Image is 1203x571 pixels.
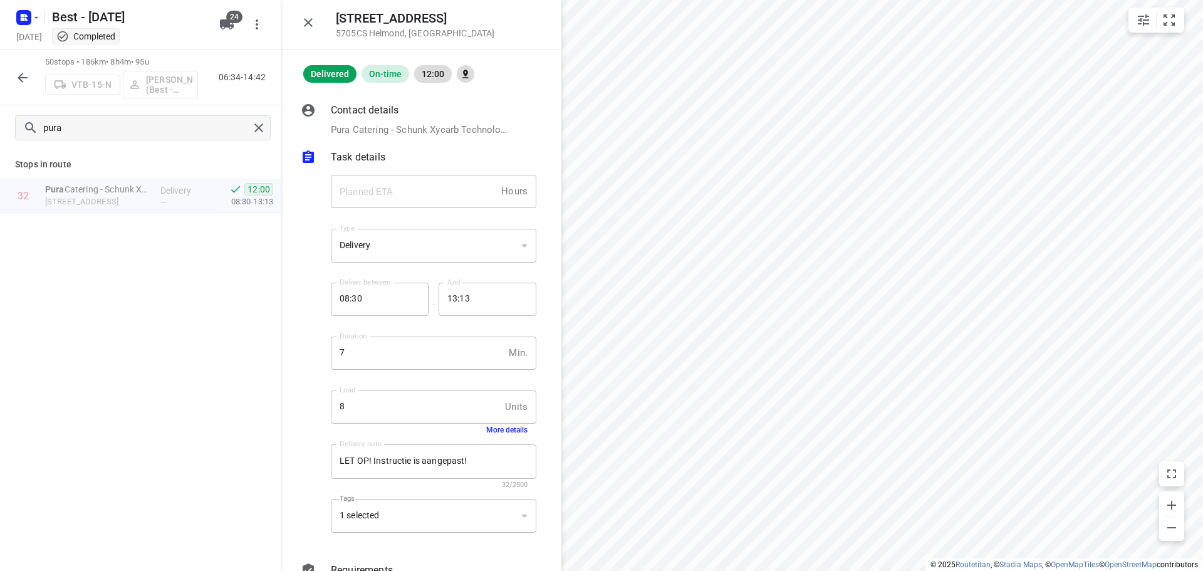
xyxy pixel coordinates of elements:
p: Task details [331,150,385,165]
div: Contact detailsPura Catering - Schunk Xycarb Technology B.V.([PERSON_NAME]), [PHONE_NUMBER], [EMA... [301,103,536,137]
div: 1 selected [331,499,536,533]
div: small contained button group [1128,8,1184,33]
div: Show driver's finish location [457,65,474,83]
button: More details [486,426,528,434]
span: 12:00 [244,183,273,196]
p: Pura Catering - Schunk Xycarb Technology B.V.([PERSON_NAME]), [PHONE_NUMBER], [EMAIL_ADDRESS][DOM... [331,123,509,137]
div: Delivery [331,229,536,263]
span: 24 [226,11,242,23]
p: 08:30-13:13 [211,196,273,208]
div: Task details [301,150,536,167]
p: Zuiddijk 23, 5705CS, Helmond, NL [45,196,150,208]
button: Close [296,10,321,35]
p: 50 stops • 186km • 8h4m • 95u [45,56,198,68]
a: Routetitan [956,560,991,569]
p: Delivery [160,184,207,197]
p: Min. [509,346,528,360]
p: — [429,300,439,309]
input: Search stops within route [43,118,249,138]
p: Contact details [331,103,398,118]
div: This project completed. You cannot make any changes to it. [56,30,115,43]
span: On-time [362,69,409,79]
p: Stops in route [15,158,266,171]
a: OpenMapTiles [1051,560,1099,569]
span: Delivered [303,69,357,79]
span: 32/2500 [502,481,528,489]
a: Stadia Maps [999,560,1042,569]
button: More [244,12,269,37]
a: OpenStreetMap [1105,560,1157,569]
p: Hours [501,184,528,199]
p: 06:34-14:42 [219,71,271,84]
p: Pura Catering - Schunk Xycarb Technology B.V.(Ruud Schouenberg) [45,183,150,196]
textarea: LET OP! Instructie is aangepast! [340,456,528,467]
div: Delivery [340,240,516,251]
span: 12:00 [414,69,452,79]
button: 24 [214,12,239,37]
span: — [160,197,167,207]
div: 32 [18,190,29,202]
p: Units [505,400,528,414]
button: Fit zoom [1157,8,1182,33]
p: 5705CS Helmond , [GEOGRAPHIC_DATA] [336,28,494,38]
li: © 2025 , © , © © contributors [930,560,1198,569]
b: Pura [45,184,65,194]
svg: Done [229,183,242,196]
button: Map settings [1131,8,1156,33]
h5: [STREET_ADDRESS] [336,11,494,26]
